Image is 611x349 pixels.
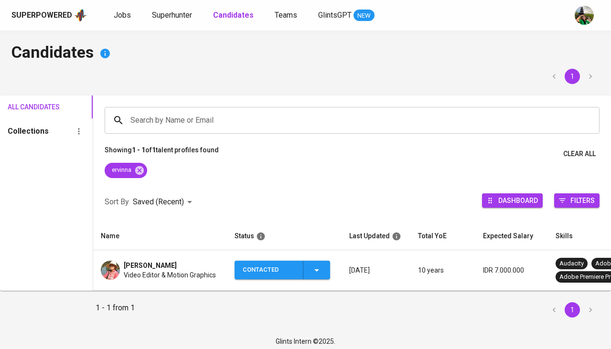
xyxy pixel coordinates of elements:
span: [PERSON_NAME] [124,261,177,270]
a: Superhunter [152,10,194,21]
a: Jobs [114,10,133,21]
button: page 1 [565,302,580,317]
nav: pagination navigation [545,302,600,317]
button: Filters [554,193,600,208]
span: Superhunter [152,11,192,20]
th: Status [227,222,342,250]
img: eva@glints.com [575,6,594,25]
div: Audacity [559,259,584,268]
a: Teams [275,10,299,21]
th: Expected Salary [475,222,548,250]
th: Total YoE [410,222,475,250]
th: Name [93,222,227,250]
b: 1 [152,146,156,154]
span: Clear All [563,148,596,160]
span: ervinna [105,166,137,175]
img: d780757fcbf38b1c4bd1efb909ed00c3.jpg [101,261,120,280]
span: Dashboard [498,194,538,207]
p: Sort By [105,196,129,208]
a: Superpoweredapp logo [11,8,87,22]
button: Dashboard [482,193,543,208]
p: 10 years [418,265,468,275]
button: page 1 [565,69,580,84]
th: Last Updated [342,222,410,250]
span: Jobs [114,11,131,20]
div: Superpowered [11,10,72,21]
div: Contacted [243,261,295,279]
b: 1 - 1 [132,146,145,154]
div: Saved (Recent) [133,193,195,211]
nav: pagination navigation [545,69,600,84]
span: Filters [570,194,595,207]
span: All Candidates [8,101,43,113]
span: NEW [354,11,375,21]
button: Contacted [235,261,330,279]
span: Teams [275,11,297,20]
p: Showing of talent profiles found [105,145,219,163]
a: Candidates [213,10,256,21]
p: [DATE] [349,265,403,275]
h4: Candidates [11,42,600,65]
a: GlintsGPT NEW [318,10,375,21]
img: app logo [74,8,87,22]
span: GlintsGPT [318,11,352,20]
b: Candidates [213,11,254,20]
span: Video Editor & Motion Graphics [124,270,216,280]
p: IDR 7.000.000 [483,265,540,275]
p: 1 - 1 from 1 [96,302,135,317]
div: ervinna [105,163,147,178]
p: Saved (Recent) [133,196,184,208]
button: Clear All [559,145,600,163]
h6: Collections [8,125,49,138]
